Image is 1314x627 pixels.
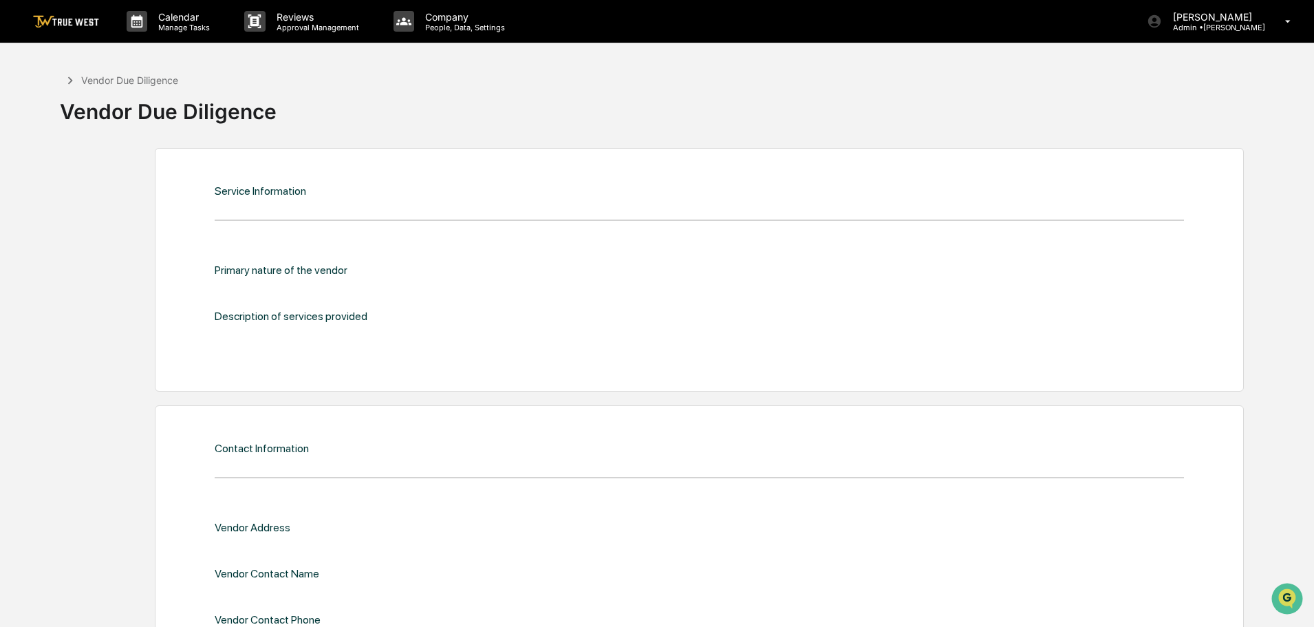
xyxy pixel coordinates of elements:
[414,23,512,32] p: People, Data, Settings
[114,173,171,187] span: Attestations
[1270,582,1307,619] iframe: Open customer support
[94,168,176,193] a: 🗄️Attestations
[215,264,651,277] div: Primary nature of the vendor
[47,105,226,119] div: Start new chat
[147,23,217,32] p: Manage Tasks
[14,175,25,186] div: 🖐️
[414,11,512,23] p: Company
[8,194,92,219] a: 🔎Data Lookup
[215,567,651,580] div: Vendor Contact Name
[97,233,166,244] a: Powered byPylon
[1162,11,1265,23] p: [PERSON_NAME]
[215,521,651,534] div: Vendor Address
[215,613,651,626] div: Vendor Contact Phone
[60,88,277,124] div: Vendor Due Diligence
[81,74,178,86] div: Vendor Due Diligence
[47,119,174,130] div: We're available if you need us!
[14,105,39,130] img: 1746055101610-c473b297-6a78-478c-a979-82029cc54cd1
[266,11,366,23] p: Reviews
[100,175,111,186] div: 🗄️
[215,442,309,455] div: Contact Information
[147,11,217,23] p: Calendar
[234,109,250,126] button: Start new chat
[1162,23,1265,32] p: Admin • [PERSON_NAME]
[33,15,99,28] img: logo
[28,200,87,213] span: Data Lookup
[137,233,166,244] span: Pylon
[14,29,250,51] p: How can we help?
[215,310,651,323] div: Description of services provided
[266,23,366,32] p: Approval Management
[215,184,306,198] div: Service Information
[28,173,89,187] span: Preclearance
[14,201,25,212] div: 🔎
[8,168,94,193] a: 🖐️Preclearance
